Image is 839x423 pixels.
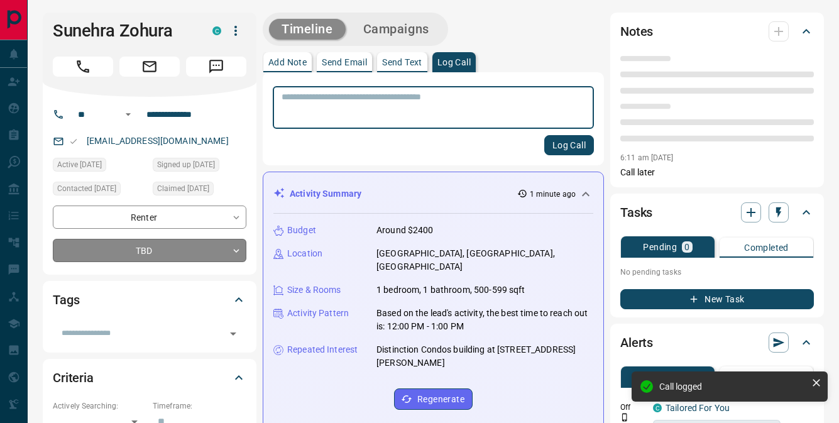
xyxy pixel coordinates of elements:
div: Notes [620,16,814,47]
span: Signed up [DATE] [157,158,215,171]
button: Regenerate [394,388,473,410]
div: Tasks [620,197,814,228]
p: Call later [620,166,814,179]
button: Open [121,107,136,122]
svg: Push Notification Only [620,413,629,422]
p: Location [287,247,322,260]
p: Based on the lead's activity, the best time to reach out is: 12:00 PM - 1:00 PM [376,307,593,333]
h2: Alerts [620,332,653,353]
p: 0 [684,243,689,251]
div: Call logged [659,382,806,392]
span: Message [186,57,246,77]
p: Pending [643,243,677,251]
span: Claimed [DATE] [157,182,209,195]
p: Repeated Interest [287,343,358,356]
p: No pending tasks [620,263,814,282]
span: Call [53,57,113,77]
div: Tue Dec 10 2024 [53,158,146,175]
div: Renter [53,206,246,229]
svg: Email Valid [69,137,78,146]
p: Activity Pattern [287,307,349,320]
h2: Notes [620,21,653,41]
p: Activity Summary [290,187,361,201]
p: Add Note [268,58,307,67]
span: Email [119,57,180,77]
p: [GEOGRAPHIC_DATA], [GEOGRAPHIC_DATA], [GEOGRAPHIC_DATA] [376,247,593,273]
div: Activity Summary1 minute ago [273,182,593,206]
span: Active [DATE] [57,158,102,171]
button: Log Call [544,135,594,155]
h2: Tasks [620,202,652,222]
p: Distinction Condos building at [STREET_ADDRESS][PERSON_NAME] [376,343,593,370]
p: Log Call [437,58,471,67]
button: Open [224,325,242,343]
button: Timeline [269,19,346,40]
div: Tags [53,285,246,315]
p: 6:11 am [DATE] [620,153,674,162]
span: Contacted [DATE] [57,182,116,195]
p: Timeframe: [153,400,246,412]
p: Around $2400 [376,224,434,237]
p: Off [620,402,645,413]
div: Tue Dec 10 2024 [153,158,246,175]
div: condos.ca [212,26,221,35]
p: Size & Rooms [287,283,341,297]
div: TBD [53,239,246,262]
h2: Tags [53,290,79,310]
button: New Task [620,289,814,309]
h2: Criteria [53,368,94,388]
p: Completed [744,243,789,252]
p: 1 bedroom, 1 bathroom, 500-599 sqft [376,283,525,297]
p: Budget [287,224,316,237]
div: Fri Dec 13 2024 [153,182,246,199]
div: Alerts [620,327,814,358]
button: Campaigns [351,19,442,40]
div: Thu May 08 2025 [53,182,146,199]
div: Criteria [53,363,246,393]
a: [EMAIL_ADDRESS][DOMAIN_NAME] [87,136,229,146]
p: 1 minute ago [530,189,576,200]
p: Actively Searching: [53,400,146,412]
h1: Sunehra Zohura [53,21,194,41]
p: Send Text [382,58,422,67]
p: Send Email [322,58,367,67]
